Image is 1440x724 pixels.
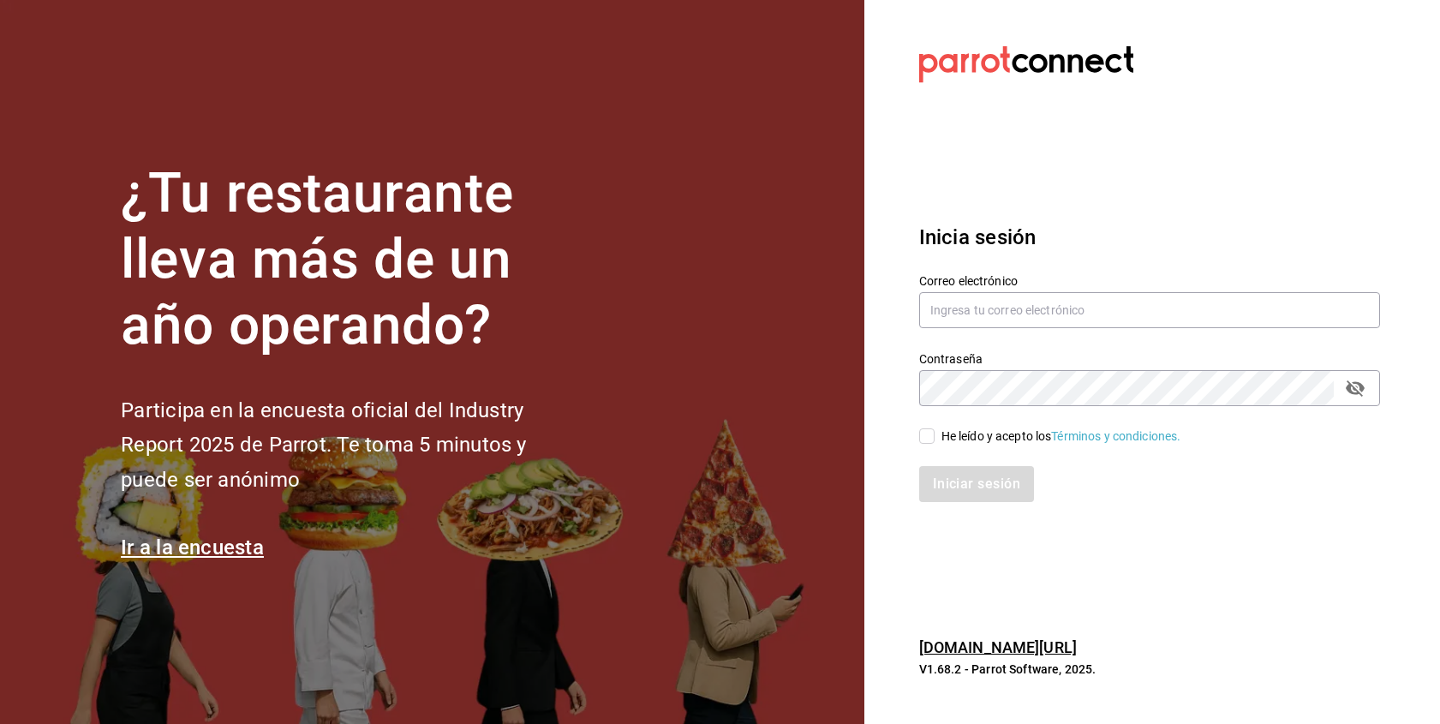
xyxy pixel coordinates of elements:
[919,222,1380,253] h3: Inicia sesión
[121,536,264,559] a: Ir a la encuesta
[919,661,1380,678] p: V1.68.2 - Parrot Software, 2025.
[919,292,1380,328] input: Ingresa tu correo electrónico
[919,275,1380,287] label: Correo electrónico
[941,428,1181,446] div: He leído y acepto los
[919,638,1077,656] a: [DOMAIN_NAME][URL]
[1051,429,1180,443] a: Términos y condiciones.
[121,393,583,498] h2: Participa en la encuesta oficial del Industry Report 2025 de Parrot. Te toma 5 minutos y puede se...
[919,353,1380,365] label: Contraseña
[121,161,583,358] h1: ¿Tu restaurante lleva más de un año operando?
[1341,374,1370,403] button: passwordField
